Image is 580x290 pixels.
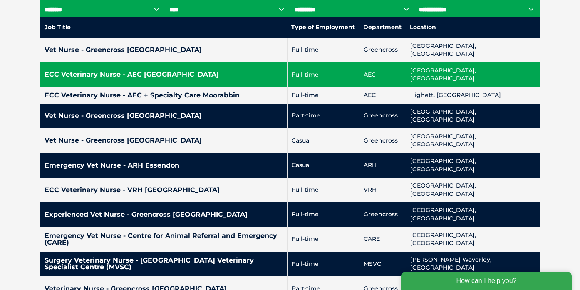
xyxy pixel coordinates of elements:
[287,38,359,62] td: Full-time
[45,71,283,78] h4: ECC Veterinary Nurse - AEC [GEOGRAPHIC_DATA]
[45,112,283,119] h4: Vet Nurse - Greencross [GEOGRAPHIC_DATA]
[287,128,359,153] td: Casual
[363,23,402,31] nobr: Department
[287,202,359,227] td: Full-time
[406,87,540,104] td: Highett, [GEOGRAPHIC_DATA]
[406,227,540,252] td: [GEOGRAPHIC_DATA], [GEOGRAPHIC_DATA]
[287,153,359,177] td: Casual
[287,177,359,202] td: Full-time
[406,128,540,153] td: [GEOGRAPHIC_DATA], [GEOGRAPHIC_DATA]
[45,23,71,31] nobr: Job Title
[45,162,283,169] h4: Emergency Vet Nurse - ARH Essendon
[406,153,540,177] td: [GEOGRAPHIC_DATA], [GEOGRAPHIC_DATA]
[287,252,359,276] td: Full-time
[359,128,406,153] td: Greencross
[410,23,436,31] nobr: Location
[359,153,406,177] td: ARH
[359,62,406,87] td: AEC
[359,104,406,128] td: Greencross
[406,104,540,128] td: [GEOGRAPHIC_DATA], [GEOGRAPHIC_DATA]
[45,47,283,53] h4: Vet Nurse - Greencross [GEOGRAPHIC_DATA]
[45,232,283,246] h4: Emergency Vet Nurse - Centre for Animal Referral and Emergency (CARE)
[45,92,283,99] h4: ECC Veterinary Nurse - AEC + Specialty Care Moorabbin
[406,202,540,227] td: [GEOGRAPHIC_DATA], [GEOGRAPHIC_DATA]
[45,187,283,193] h4: ECC Veterinary Nurse - VRH [GEOGRAPHIC_DATA]
[359,87,406,104] td: AEC
[359,202,406,227] td: Greencross
[287,227,359,252] td: Full-time
[359,252,406,276] td: MSVC
[406,177,540,202] td: [GEOGRAPHIC_DATA], [GEOGRAPHIC_DATA]
[406,38,540,62] td: [GEOGRAPHIC_DATA], [GEOGRAPHIC_DATA]
[406,252,540,276] td: [PERSON_NAME] Waverley, [GEOGRAPHIC_DATA]
[287,104,359,128] td: Part-time
[5,5,176,23] div: How can I help you?
[406,62,540,87] td: [GEOGRAPHIC_DATA], [GEOGRAPHIC_DATA]
[287,62,359,87] td: Full-time
[359,227,406,252] td: CARE
[45,211,283,218] h4: Experienced Vet Nurse - Greencross [GEOGRAPHIC_DATA]
[359,177,406,202] td: VRH
[287,87,359,104] td: Full-time
[45,137,283,144] h4: Vet Nurse - Greencross [GEOGRAPHIC_DATA]
[359,38,406,62] td: Greencross
[45,257,283,270] h4: Surgery Veterinary Nurse - [GEOGRAPHIC_DATA] Veterinary Specialist Centre (MVSC)
[291,23,355,31] nobr: Type of Employment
